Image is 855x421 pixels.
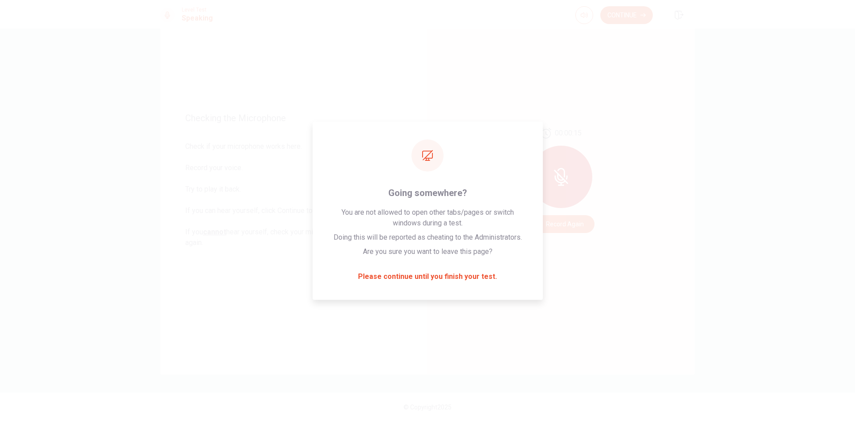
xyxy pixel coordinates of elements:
span: Check if your microphone works here. Record your voice. Try to play it back. If you can hear your... [185,141,403,248]
button: Record Again [528,215,594,233]
u: cannot [203,228,226,236]
span: © Copyright 2025 [403,404,452,411]
h1: Speaking [182,13,213,24]
span: Level Test [182,7,213,13]
button: Continue [600,6,653,24]
span: 00:00:15 [555,128,582,139]
span: Checking the Microphone [185,113,403,123]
